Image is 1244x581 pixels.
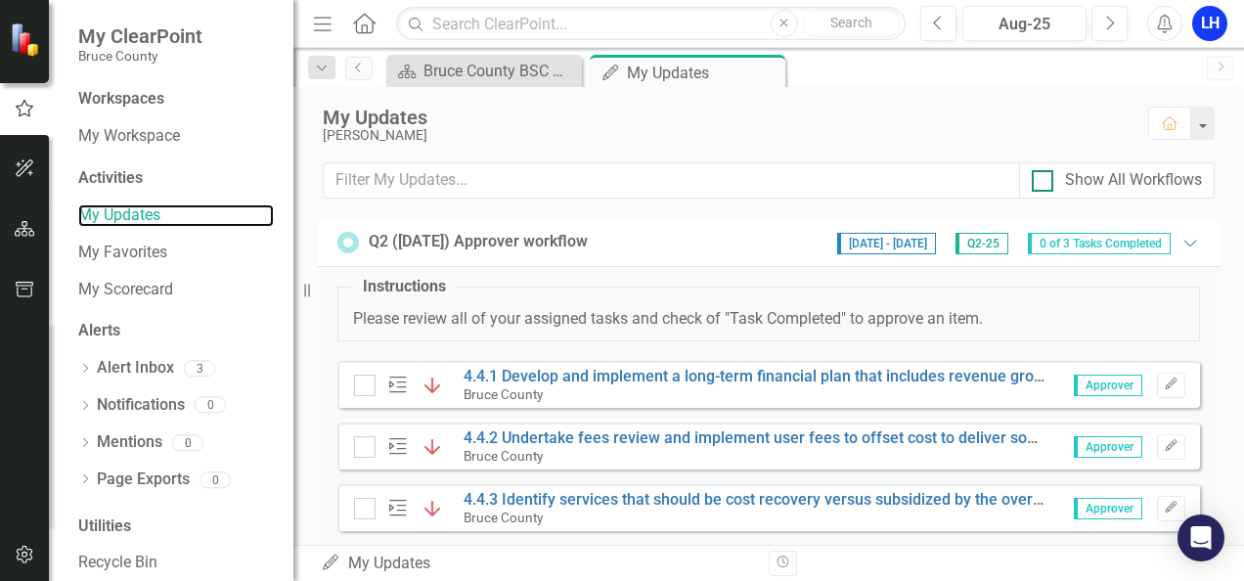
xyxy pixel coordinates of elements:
button: LH [1192,6,1227,41]
span: 0 of 3 Tasks Completed [1028,233,1171,254]
a: Bruce County BSC Welcome Page [391,59,577,83]
a: My Favorites [78,242,274,264]
a: Mentions [97,431,162,454]
div: Aug-25 [969,13,1080,36]
div: Bruce County BSC Welcome Page [423,59,577,83]
a: Page Exports [97,469,190,491]
a: Recycle Bin [78,552,274,574]
span: Q2-25 [955,233,1008,254]
div: 0 [200,471,231,488]
div: Q2 ([DATE]) Approver workflow [369,231,588,253]
span: Approver [1074,375,1142,396]
div: 0 [195,397,226,414]
div: 3 [184,360,215,377]
img: Off Track [421,435,444,459]
small: Bruce County [78,48,202,64]
span: [DATE] - [DATE] [837,233,936,254]
div: Workspaces [78,88,164,111]
img: ClearPoint Strategy [10,22,44,56]
a: 4.4.2 Undertake fees review and implement user fees to offset cost to deliver some services. [464,428,1116,447]
div: Utilities [78,515,274,538]
span: Approver [1074,498,1142,519]
button: Search [803,10,901,37]
button: Aug-25 [962,6,1087,41]
small: Bruce County [464,510,543,525]
input: Filter My Updates... [323,162,1020,199]
a: Alert Inbox [97,357,174,380]
div: [PERSON_NAME] [323,128,1129,143]
span: Search [830,15,872,30]
a: My Workspace [78,125,274,148]
small: Bruce County [464,386,543,402]
div: My Updates [321,553,754,575]
div: Open Intercom Messenger [1177,514,1224,561]
input: Search ClearPoint... [396,7,906,41]
div: Alerts [78,320,274,342]
span: My ClearPoint [78,24,202,48]
div: My Updates [627,61,780,85]
small: Bruce County [464,448,543,464]
div: My Updates [323,107,1129,128]
p: Please review all of your assigned tasks and check of "Task Completed" to approve an item. [353,308,1184,331]
div: Activities [78,167,274,190]
a: Notifications [97,394,185,417]
div: 0 [172,434,203,451]
legend: Instructions [353,276,456,298]
img: Off Track [421,374,444,397]
span: Approver [1074,436,1142,458]
img: Off Track [421,497,444,520]
div: Show All Workflows [1065,169,1202,192]
a: My Scorecard [78,279,274,301]
a: My Updates [78,204,274,227]
a: 4.4.3 Identify services that should be cost recovery versus subsidized by the overall tax levy. [464,490,1110,509]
